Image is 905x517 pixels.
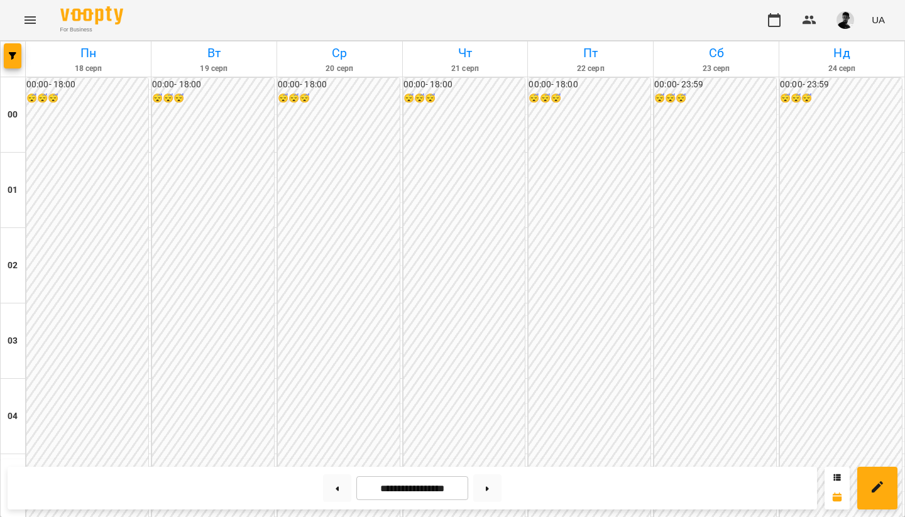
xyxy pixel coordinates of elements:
h6: 04 [8,410,18,423]
h6: Нд [781,43,902,63]
h6: 18 серп [28,63,149,75]
h6: 22 серп [530,63,651,75]
h6: Чт [405,43,526,63]
h6: 21 серп [405,63,526,75]
h6: 19 серп [153,63,275,75]
h6: 00:00 - 18:00 [278,78,400,92]
h6: 😴😴😴 [403,92,525,106]
button: Menu [15,5,45,35]
h6: 23 серп [655,63,777,75]
img: 8a52112dc94124d2042df91b2f95d022.jpg [836,11,854,29]
h6: 03 [8,334,18,348]
h6: 00:00 - 18:00 [152,78,274,92]
h6: 😴😴😴 [780,92,902,106]
h6: 😴😴😴 [654,92,776,106]
h6: 00:00 - 23:59 [780,78,902,92]
h6: 😴😴😴 [26,92,148,106]
h6: 01 [8,183,18,197]
h6: 20 серп [279,63,400,75]
h6: 😴😴😴 [278,92,400,106]
h6: 00 [8,108,18,122]
h6: Вт [153,43,275,63]
h6: 24 серп [781,63,902,75]
h6: Пн [28,43,149,63]
h6: Ср [279,43,400,63]
h6: 😴😴😴 [529,92,650,106]
img: Voopty Logo [60,6,123,24]
span: For Business [60,26,123,34]
h6: 00:00 - 18:00 [529,78,650,92]
button: UA [867,8,890,31]
h6: Пт [530,43,651,63]
h6: 00:00 - 18:00 [403,78,525,92]
h6: Сб [655,43,777,63]
span: UA [872,13,885,26]
h6: 😴😴😴 [152,92,274,106]
h6: 00:00 - 18:00 [26,78,148,92]
h6: 02 [8,259,18,273]
h6: 00:00 - 23:59 [654,78,776,92]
